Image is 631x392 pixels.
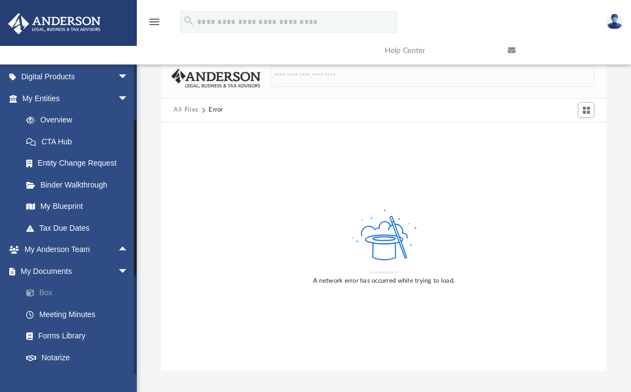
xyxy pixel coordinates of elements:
[148,21,161,28] a: menu
[15,131,145,153] a: CTA Hub
[118,368,140,391] span: arrow_drop_down
[377,29,500,72] a: Help Center
[15,174,145,196] a: Binder Walkthrough
[8,260,145,282] a: My Documentsarrow_drop_down
[15,196,140,218] a: My Blueprint
[118,87,140,110] span: arrow_drop_down
[118,239,140,261] span: arrow_drop_up
[8,87,145,109] a: My Entitiesarrow_drop_down
[15,325,140,347] a: Forms Library
[148,15,161,28] i: menu
[578,102,594,118] button: Switch to Grid View
[118,66,140,89] span: arrow_drop_down
[606,14,623,30] img: User Pic
[8,368,140,390] a: Online Learningarrow_drop_down
[270,66,594,87] input: Search files and folders
[118,260,140,283] span: arrow_drop_down
[15,347,145,368] a: Notarize
[15,217,145,239] a: Tax Due Dates
[313,276,455,286] div: A network error has occurred while trying to load.
[15,303,145,325] a: Meeting Minutes
[209,105,223,115] div: Error
[183,15,195,27] i: search
[15,109,145,131] a: Overview
[5,13,104,34] img: Anderson Advisors Platinum Portal
[8,66,145,88] a: Digital Productsarrow_drop_down
[173,105,199,115] button: All Files
[15,282,145,304] a: Box
[15,153,145,174] a: Entity Change Request
[8,239,140,261] a: My Anderson Teamarrow_drop_up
